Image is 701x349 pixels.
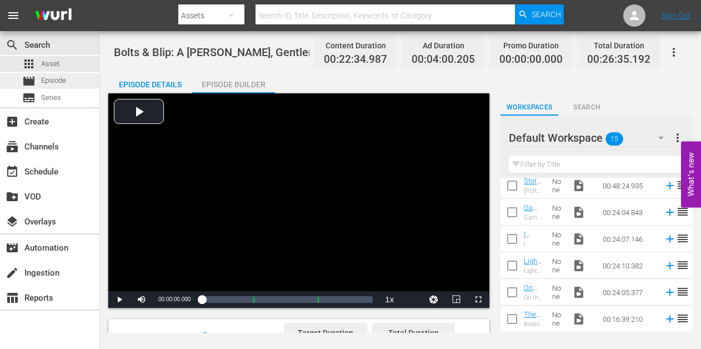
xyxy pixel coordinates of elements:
[324,38,387,53] div: Content Duration
[116,332,212,346] div: Episode Assets
[676,232,689,245] span: reorder
[6,241,19,255] span: Automation
[524,321,543,328] div: Brideless Groom
[7,9,20,22] span: menu
[572,179,585,192] span: Video
[423,291,445,308] button: Jump To Time
[664,286,676,298] svg: Add to Episode
[664,313,676,325] svg: Add to Episode
[22,57,36,71] span: Asset
[532,4,561,24] span: Search
[131,291,153,308] button: Mute
[114,46,401,59] span: Bolts & Blip: A [PERSON_NAME], Gentler Gridiron It S1 Ep5
[548,306,568,332] td: None
[108,71,192,98] div: Episode Details
[192,71,275,98] div: Episode Builder
[22,91,36,104] span: Series
[524,257,543,315] a: Lights, Camera, Traction S1 EP2
[671,124,684,151] button: more_vert
[524,214,543,221] div: Game On
[467,291,489,308] button: Fullscreen
[108,291,131,308] button: Play
[294,325,357,341] div: Target Duration
[500,102,558,113] span: Workspaces
[524,230,543,297] a: I Walked with a Teacher S1 EP3
[324,53,387,66] span: 00:22:34.987
[6,215,19,228] span: Overlays
[6,115,19,128] span: Create
[572,259,585,272] span: Video
[598,226,659,252] td: 00:24:07.146
[6,190,19,203] span: VOD
[6,165,19,178] span: Schedule
[598,279,659,306] td: 00:24:05.377
[606,127,624,151] span: 15
[6,291,19,305] span: Reports
[412,53,475,66] span: 00:04:00.205
[382,325,445,341] div: Total Duration
[524,294,543,301] div: On the Ball
[598,172,659,199] td: 00:48:24.935
[598,306,659,332] td: 00:16:39.210
[41,75,66,86] span: Episode
[41,92,61,103] span: Series
[664,206,676,218] svg: Add to Episode
[664,180,676,192] svg: Add to Episode
[548,172,568,199] td: None
[412,38,475,53] div: Ad Duration
[22,74,36,88] span: Episode
[572,232,585,246] span: Video
[524,241,543,248] div: I Walked with a Teacher
[664,260,676,272] svg: Add to Episode
[587,53,650,66] span: 00:26:35.192
[524,267,543,275] div: Lights, Camera, Traction
[27,3,80,29] img: ans4CAIJ8jUAAAAAAAAAAAAAAAAAAAAAAAAgQb4GAAAAAAAAAAAAAAAAAAAAAAAAJMjXAAAAAAAAAAAAAAAAAAAAAAAAgAT5G...
[572,206,585,219] span: Video
[158,296,191,302] span: 00:00:00.000
[524,283,537,325] a: On the Ball S1 EP5
[202,296,373,303] div: Progress Bar
[587,38,650,53] div: Total Duration
[499,38,563,53] div: Promo Duration
[681,142,701,208] button: Open Feedback Widget
[598,199,659,226] td: 00:24:04.843
[198,332,212,346] span: 5
[41,58,59,69] span: Asset
[6,140,19,153] span: Channels
[548,252,568,279] td: None
[676,205,689,218] span: reorder
[676,178,689,192] span: reorder
[108,93,489,308] div: Video Player
[572,312,585,326] span: Video
[524,187,543,195] div: [PERSON_NAME]
[664,233,676,245] svg: Add to Episode
[445,291,467,308] button: Picture-in-Picture
[671,131,684,144] span: more_vert
[108,71,192,93] button: Episode Details
[548,279,568,306] td: None
[548,199,568,226] td: None
[378,291,400,308] button: Playback Rate
[515,4,564,24] button: Search
[676,312,689,325] span: reorder
[676,285,689,298] span: reorder
[499,53,563,66] span: 00:00:00.000
[598,252,659,279] td: 00:24:10.382
[509,122,674,153] div: Default Workspace
[6,266,19,280] span: Ingestion
[662,11,690,20] a: Sign Out
[192,71,275,93] button: Episode Builder
[6,38,19,52] span: Search
[558,102,616,113] span: Search
[676,258,689,272] span: reorder
[548,226,568,252] td: None
[572,286,585,299] span: Video
[524,203,539,237] a: Game On S1 EP4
